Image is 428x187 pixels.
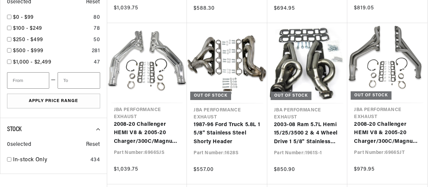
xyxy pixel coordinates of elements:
[13,156,88,165] a: In-stock Only
[13,26,42,31] span: $100 - $249
[13,60,52,65] span: $1,000 - $2,499
[86,141,100,149] span: Reset
[114,120,181,146] a: 2008-20 Challenger HEMI V8 & 2005-20 Charger/300C/Magnum HEMI V8 1 7/8" Stainless Steel Long Tube...
[7,126,21,133] span: Stock
[90,156,100,165] div: 434
[93,13,100,22] div: 80
[13,48,44,54] span: $500 - $999
[58,72,100,89] input: To
[13,15,34,20] span: $0 - $99
[274,121,341,147] a: 2003-08 Ram 5.7L Hemi 15/25/3500 2 & 4 Wheel Drive 1 5/8" Stainless Steel Shorty Header
[7,72,49,89] input: From
[94,58,100,67] div: 47
[354,120,421,146] a: 2008-20 Challenger HEMI V8 & 2005-20 Charger/300C/Magnum HEMI V8 1 7/8" Long Tube Header with Tit...
[7,94,100,109] button: Apply Price Range
[92,47,100,56] div: 281
[93,36,100,44] div: 50
[51,76,56,85] span: —
[194,121,261,147] a: 1987-96 Ford Truck 5.8L 1 5/8" Stainless Steel Shorty Header
[13,37,43,42] span: $250 - $499
[7,141,31,149] span: 0 selected
[94,24,100,33] div: 78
